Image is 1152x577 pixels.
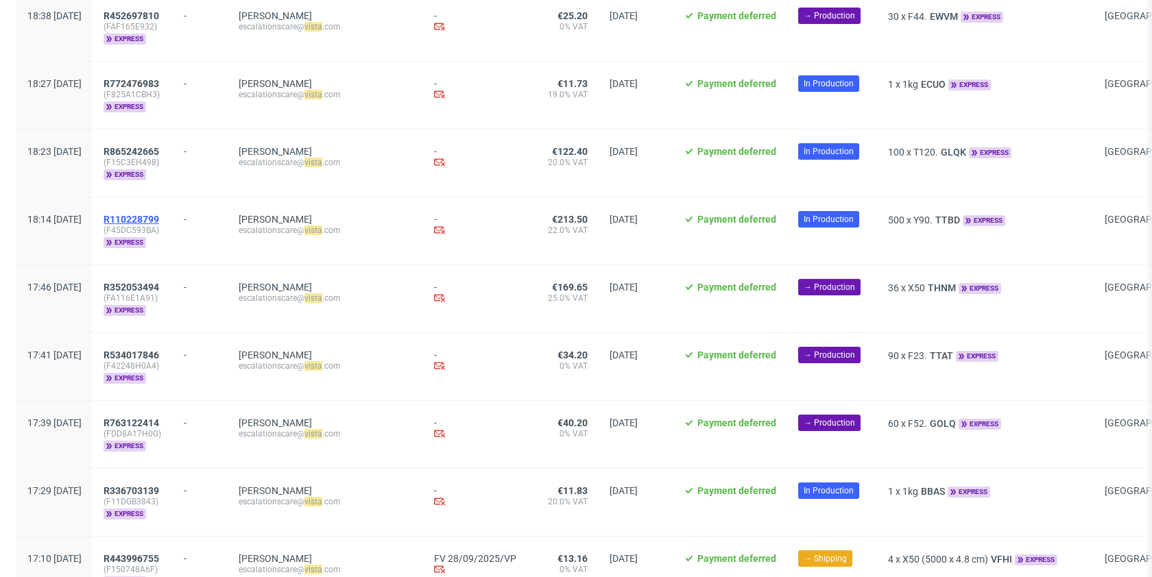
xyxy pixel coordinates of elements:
span: Payment deferred [697,78,776,89]
span: R352053494 [104,282,159,293]
mark: vista [304,225,322,235]
span: [DATE] [610,146,638,157]
span: [DATE] [610,214,638,225]
span: 17:46 [DATE] [27,282,82,293]
a: [PERSON_NAME] [239,214,312,225]
span: Payment deferred [697,417,776,428]
a: R336703139 [104,485,162,496]
span: [DATE] [610,10,638,21]
span: → Production [804,281,855,293]
span: 0% VAT [538,428,588,439]
span: express [1015,554,1057,565]
span: 19.0% VAT [538,89,588,100]
mark: vista [304,361,322,371]
span: express [948,79,991,90]
div: x [888,553,1083,565]
span: F52. [908,418,927,429]
span: [DATE] [610,553,638,564]
span: 1kg [902,486,918,497]
a: R865242665 [104,146,162,157]
span: In Production [804,145,854,158]
div: escalationscare@ .com [239,225,412,236]
span: → Production [804,10,855,22]
mark: vista [304,90,322,99]
span: (FA116E1A91) [104,293,162,304]
span: R534017846 [104,349,159,360]
div: - [184,276,217,293]
span: €34.20 [557,349,588,360]
a: R772476983 [104,78,162,89]
span: 30 [888,11,899,22]
span: Payment deferred [697,10,776,21]
div: escalationscare@ .com [239,293,412,304]
span: 1kg [902,79,918,90]
span: 36 [888,282,899,293]
span: express [104,305,146,316]
div: x [888,146,1083,158]
span: 18:14 [DATE] [27,214,82,225]
span: → Production [804,417,855,429]
span: express [961,12,1003,23]
span: BBAS [918,486,948,497]
span: 4 [888,554,893,565]
span: express [104,508,146,519]
span: 25.0% VAT [538,293,588,304]
div: - [184,480,217,496]
span: In Production [804,77,854,90]
span: €213.50 [552,214,588,225]
span: (F150748A6F) [104,564,162,575]
span: €13.16 [557,553,588,564]
a: R763122414 [104,417,162,428]
a: GOLQ [927,418,959,429]
div: - [184,344,217,360]
span: 0% VAT [538,564,588,575]
span: 0% VAT [538,360,588,371]
span: In Production [804,484,854,497]
span: VFHI [988,554,1015,565]
mark: vista [304,429,322,439]
span: → Shipping [804,552,847,565]
span: 1 [888,486,893,497]
span: GLQK [938,147,969,158]
div: x [888,485,1083,498]
span: T120. [913,147,938,158]
mark: vista [304,565,322,574]
a: R534017846 [104,349,162,360]
span: 0% VAT [538,21,588,32]
div: - [184,412,217,428]
span: express [969,147,1011,158]
div: escalationscare@ .com [239,360,412,371]
a: [PERSON_NAME] [239,349,312,360]
mark: vista [304,497,322,506]
span: 100 [888,147,904,158]
a: [PERSON_NAME] [239,146,312,157]
div: - [434,214,516,238]
a: R352053494 [104,282,162,293]
span: 18:38 [DATE] [27,10,82,21]
a: THNM [925,282,959,293]
span: express [104,373,146,384]
span: express [104,169,146,180]
mark: vista [304,22,322,32]
span: 20.0% VAT [538,157,588,168]
span: In Production [804,213,854,225]
span: express [104,101,146,112]
div: x [888,78,1083,90]
span: [DATE] [610,282,638,293]
div: escalationscare@ .com [239,428,412,439]
span: 17:29 [DATE] [27,485,82,496]
span: 90 [888,350,899,361]
span: express [104,34,146,45]
a: TTBD [933,214,963,225]
a: EWVM [927,11,961,22]
span: → Production [804,349,855,361]
div: x [888,417,1083,430]
div: - [184,140,217,157]
span: 18:27 [DATE] [27,78,82,89]
div: - [184,548,217,564]
span: X50 [908,282,925,293]
span: (F825A1CBH3) [104,89,162,100]
span: Payment deferred [697,485,776,496]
